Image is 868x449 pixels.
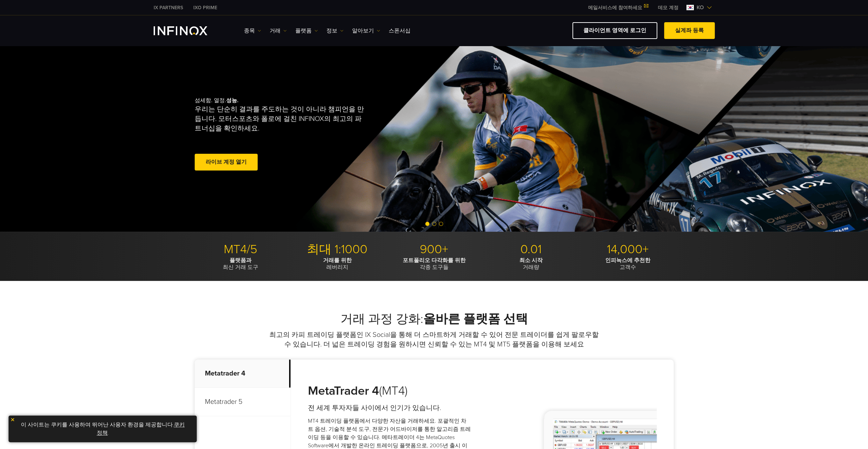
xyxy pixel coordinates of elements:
[230,257,251,264] strong: 플랫폼과
[653,4,684,11] a: INFINOX MENU
[425,222,429,226] span: Go to slide 1
[268,330,600,349] p: 최고의 카피 트레이딩 플랫폼인 IX Social을 통해 더 스마트하게 거래할 수 있어 전문 트레이더를 쉽게 팔로우할 수 있습니다. 더 넓은 트레이딩 경험을 원하시면 신뢰할 수...
[583,5,653,11] a: 메일서비스에 참여하세요
[226,97,238,104] strong: 성능.
[439,222,443,226] span: Go to slide 3
[352,27,380,35] a: 알아보기
[195,242,286,257] p: MT4/5
[432,222,436,226] span: Go to slide 2
[485,242,577,257] p: 0.01
[10,417,15,422] img: yellow close icon
[292,257,383,271] p: 레버리지
[195,154,258,171] a: 라이브 계정 열기
[308,403,471,413] h4: 전 세계 투자자들 사이에서 인기가 있습니다.
[195,359,290,388] p: Metatrader 4
[195,312,674,327] h2: 거래 과정 강화:
[12,419,193,439] p: 이 사이트는 쿠키를 사용하여 뛰어난 사용자 환경을 제공합니다. .
[572,22,657,39] a: 클라이언트 영역에 로그인
[148,4,188,11] a: INFINOX
[195,86,410,183] div: 섬세함. 열정.
[389,27,411,35] a: 스폰서십
[403,257,466,264] strong: 포트폴리오 다각화를 위한
[388,257,480,271] p: 각종 도구들
[388,242,480,257] p: 900+
[664,22,715,39] a: 실계좌 등록
[308,383,471,398] h3: (MT4)
[292,242,383,257] p: 최대 1:1000
[323,257,352,264] strong: 거래를 위한
[244,27,261,35] a: 종목
[519,257,543,264] strong: 최소 시작
[582,257,674,271] p: 고객수
[195,388,290,416] p: Metatrader 5
[582,242,674,257] p: 14,000+
[154,26,223,35] a: INFINOX Logo
[308,383,379,398] strong: MetaTrader 4
[423,312,528,326] strong: 올바른 플랫폼 선택
[195,105,367,133] p: 우리는 단순히 결과를 주도하는 것이 아니라 챔피언을 만듭니다. 모터스포츠와 폴로에 걸친 INFINOX의 최고의 파트너십을 확인하세요.
[326,27,344,35] a: 정보
[188,4,222,11] a: INFINOX
[270,27,287,35] a: 거래
[694,3,707,12] span: ko
[195,257,286,271] p: 최신 거래 도구
[605,257,650,264] strong: 인피녹스에 추천한
[295,27,318,35] a: 플랫폼
[485,257,577,271] p: 거래량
